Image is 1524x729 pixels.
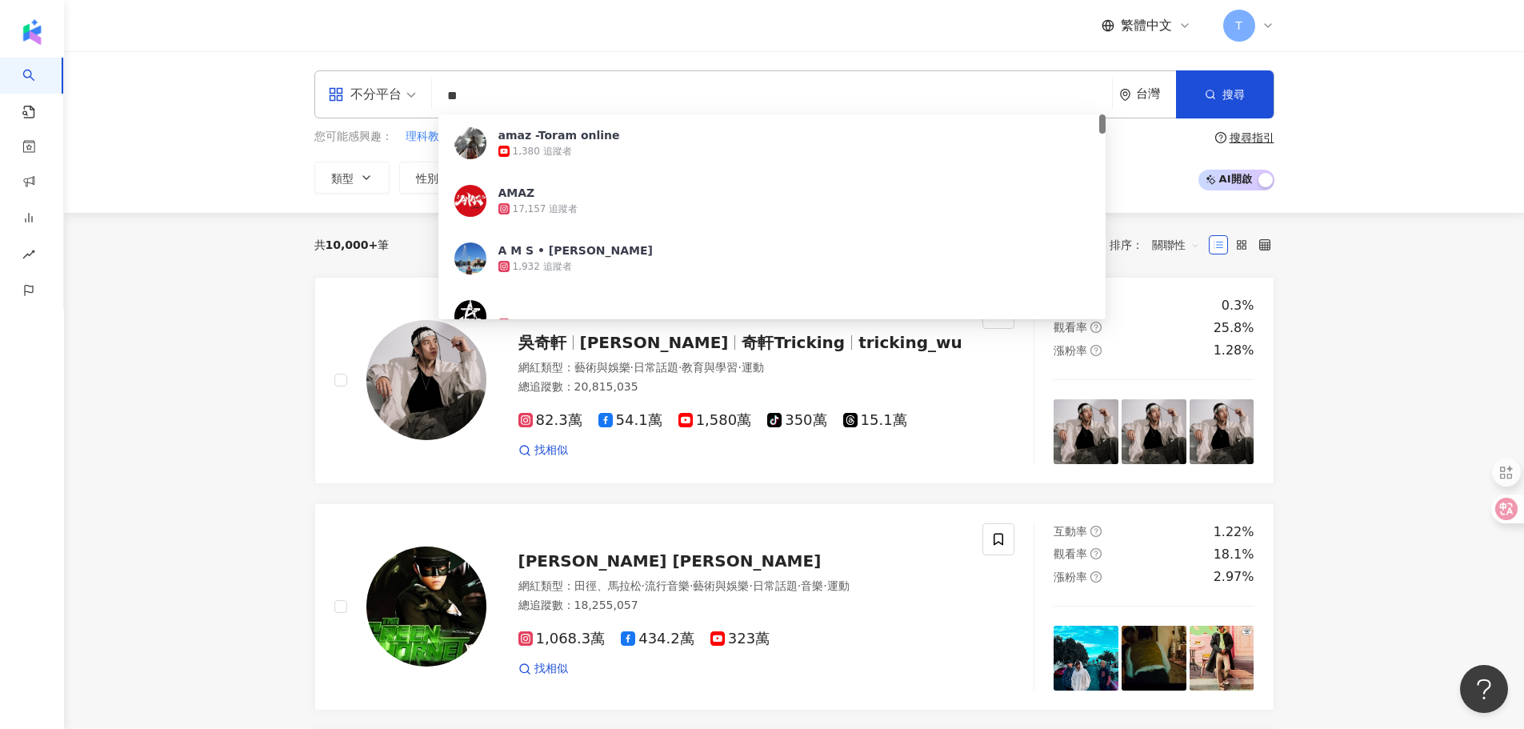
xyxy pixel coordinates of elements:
[498,242,653,258] div: A M S • [PERSON_NAME]
[843,412,907,429] span: 15.1萬
[328,86,344,102] span: appstore
[1090,322,1102,333] span: question-circle
[518,360,964,376] div: 網紅類型 ：
[1460,665,1508,713] iframe: Help Scout Beacon - Open
[574,361,630,374] span: 藝術與娛樂
[326,238,378,251] span: 10,000+
[678,412,752,429] span: 1,580萬
[513,260,572,274] div: 1,932 追蹤者
[454,300,486,332] img: KOL Avatar
[1054,321,1087,334] span: 觀看率
[678,361,682,374] span: ·
[1215,132,1226,143] span: question-circle
[22,238,35,274] span: rise
[518,579,964,595] div: 網紅類型 ：
[518,631,606,647] span: 1,068.3萬
[630,361,634,374] span: ·
[1214,523,1254,541] div: 1.22%
[314,162,390,194] button: 類型
[328,82,402,107] div: 不分平台
[749,579,752,592] span: ·
[518,551,822,571] span: [PERSON_NAME] [PERSON_NAME]
[1190,399,1254,464] img: post-image
[823,579,826,592] span: ·
[574,579,642,592] span: 田徑、馬拉松
[314,277,1274,484] a: KOL Avatar吳奇軒[PERSON_NAME]奇軒Trickingtricking_wu網紅類型：藝術與娛樂·日常話題·教育與學習·運動總追蹤數：20,815,03582.3萬54.1萬1...
[498,185,535,201] div: AMAZ
[801,579,823,592] span: 音樂
[742,333,845,352] span: 奇軒Tricking
[1235,17,1242,34] span: T
[534,661,568,677] span: 找相似
[580,333,729,352] span: [PERSON_NAME]
[1090,526,1102,537] span: question-circle
[22,58,54,120] a: search
[1054,344,1087,357] span: 漲粉率
[1110,232,1209,258] div: 排序：
[366,547,486,667] img: KOL Avatar
[513,318,572,331] div: 1,557 追蹤者
[518,379,964,395] div: 總追蹤數 ： 20,815,035
[710,631,770,647] span: 323萬
[331,172,354,185] span: 類型
[690,579,693,592] span: ·
[645,579,690,592] span: 流行音樂
[1054,626,1118,691] img: post-image
[1054,547,1087,560] span: 觀看率
[314,129,393,145] span: 您可能感興趣：
[598,412,662,429] span: 54.1萬
[513,145,572,158] div: 1,380 追蹤者
[1090,548,1102,559] span: question-circle
[753,579,798,592] span: 日常話題
[314,503,1274,711] a: KOL Avatar[PERSON_NAME] [PERSON_NAME]網紅類型：田徑、馬拉松·流行音樂·藝術與娛樂·日常話題·音樂·運動總追蹤數：18,255,0571,068.3萬434....
[1214,342,1254,359] div: 1.28%
[314,238,390,251] div: 共 筆
[518,412,582,429] span: 82.3萬
[454,127,486,159] img: KOL Avatar
[454,185,486,217] img: KOL Avatar
[1222,297,1254,314] div: 0.3%
[738,361,741,374] span: ·
[1214,546,1254,563] div: 18.1%
[518,661,568,677] a: 找相似
[858,333,962,352] span: tricking_wu
[682,361,738,374] span: 教育與學習
[827,579,850,592] span: 運動
[742,361,764,374] span: 運動
[1122,626,1186,691] img: post-image
[498,127,620,143] div: amaz -Toram online
[1222,88,1245,101] span: 搜尋
[1230,131,1274,144] div: 搜尋指引
[513,202,578,216] div: 17,157 追蹤者
[405,128,451,146] button: 理科教育
[1054,399,1118,464] img: post-image
[399,162,474,194] button: 性別
[1190,626,1254,691] img: post-image
[634,361,678,374] span: 日常話題
[798,579,801,592] span: ·
[534,443,568,459] span: 找相似
[621,631,694,647] span: 434.2萬
[767,412,826,429] span: 350萬
[518,333,566,352] span: 吳奇軒
[518,443,568,459] a: 找相似
[1054,525,1087,538] span: 互動率
[518,598,964,614] div: 總追蹤數 ： 18,255,057
[1136,87,1176,101] div: 台灣
[1119,89,1131,101] span: environment
[693,579,749,592] span: 藝術與娛樂
[1214,319,1254,337] div: 25.8%
[642,579,645,592] span: ·
[454,242,486,274] img: KOL Avatar
[1214,568,1254,586] div: 2.97%
[1090,345,1102,356] span: question-circle
[416,172,438,185] span: 性別
[1090,571,1102,583] span: question-circle
[1176,70,1274,118] button: 搜尋
[1121,17,1172,34] span: 繁體中文
[406,129,450,145] span: 理科教育
[1152,232,1200,258] span: 關聯性
[1122,399,1186,464] img: post-image
[1054,571,1087,583] span: 漲粉率
[19,19,45,45] img: logo icon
